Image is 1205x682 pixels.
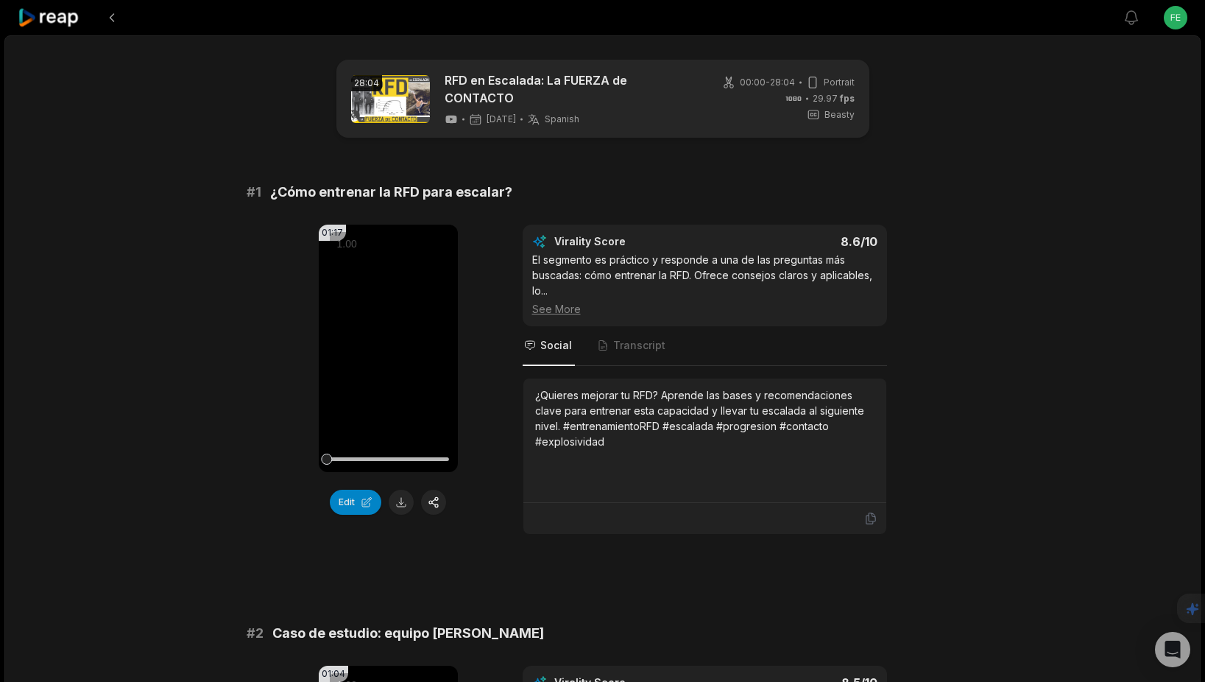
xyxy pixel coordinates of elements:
[487,113,516,125] span: [DATE]
[545,113,579,125] span: Spanish
[824,76,855,89] span: Portrait
[740,76,795,89] span: 00:00 - 28:04
[813,92,855,105] span: 29.97
[330,490,381,515] button: Edit
[532,301,877,317] div: See More
[613,338,665,353] span: Transcript
[532,252,877,317] div: El segmento es práctico y responde a una de las preguntas más buscadas: cómo entrenar la RFD. Ofr...
[1155,632,1190,667] div: Open Intercom Messenger
[445,71,699,107] a: RFD en Escalada: La FUERZA de CONTACTO
[272,623,544,644] span: Caso de estudio: equipo [PERSON_NAME]
[540,338,572,353] span: Social
[535,387,874,449] div: ¿Quieres mejorar tu RFD? Aprende las bases y recomendaciones clave para entrenar esta capacidad y...
[824,108,855,122] span: Beasty
[554,234,713,249] div: Virality Score
[319,225,458,472] video: Your browser does not support mp4 format.
[247,182,261,203] span: # 1
[247,623,264,644] span: # 2
[523,326,887,366] nav: Tabs
[719,234,877,249] div: 8.6 /10
[840,93,855,104] span: fps
[270,182,512,203] span: ¿Cómo entrenar la RFD para escalar?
